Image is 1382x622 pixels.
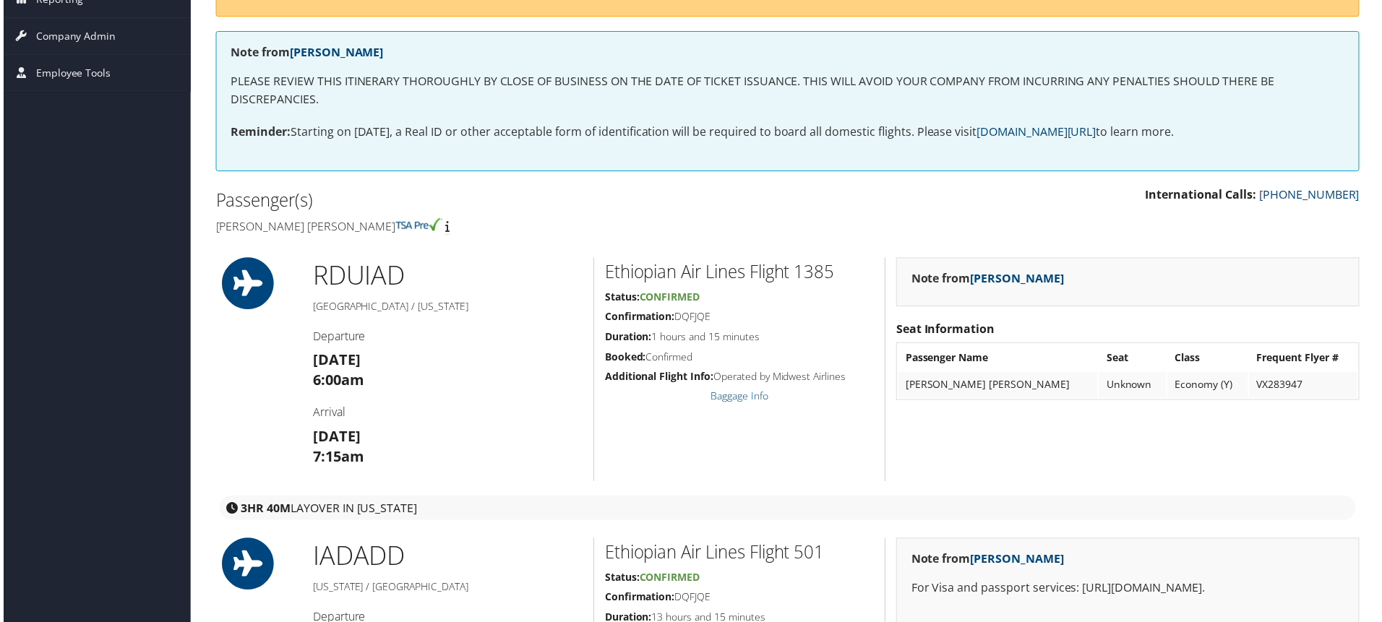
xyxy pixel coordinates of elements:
[394,219,441,232] img: tsa-precheck.png
[1101,346,1168,372] th: Seat
[311,259,582,295] h1: RDU IAD
[33,55,108,91] span: Employee Tools
[288,44,382,60] a: [PERSON_NAME]
[239,502,288,518] strong: 3HR 40M
[604,573,639,587] strong: Status:
[1252,373,1360,399] td: VX283947
[604,592,875,607] h5: DQFJQE
[311,428,359,448] strong: [DATE]
[604,543,875,567] h2: Ethiopian Air Lines Flight 501
[604,311,875,325] h5: DQFJQE
[604,331,875,345] h5: 1 hours and 15 minutes
[311,540,582,576] h1: IAD ADD
[311,582,582,597] h5: [US_STATE] / [GEOGRAPHIC_DATA]
[912,582,1347,600] p: For Visa and passport services: [URL][DOMAIN_NAME].
[604,261,875,285] h2: Ethiopian Air Lines Flight 1385
[1252,346,1360,372] th: Frequent Flyer #
[604,291,639,305] strong: Status:
[971,272,1065,288] a: [PERSON_NAME]
[604,311,674,324] strong: Confirmation:
[228,44,382,60] strong: Note from
[1262,187,1362,203] a: [PHONE_NUMBER]
[897,322,996,338] strong: Seat Information
[311,449,362,468] strong: 7:15am
[971,553,1065,569] a: [PERSON_NAME]
[639,573,700,587] span: Confirmed
[912,553,1065,569] strong: Note from
[311,351,359,371] strong: [DATE]
[639,291,700,305] span: Confirmed
[604,351,875,366] h5: Confirmed
[978,124,1098,140] a: [DOMAIN_NAME][URL]
[604,331,651,345] strong: Duration:
[604,371,713,384] strong: Additional Flight Info:
[899,346,1099,372] th: Passenger Name
[1169,373,1250,399] td: Economy (Y)
[604,592,674,606] strong: Confirmation:
[711,391,768,405] a: Baggage Info
[1101,373,1168,399] td: Unknown
[912,272,1065,288] strong: Note from
[1147,187,1259,203] strong: International Calls:
[311,371,362,391] strong: 6:00am
[228,124,1347,142] p: Starting on [DATE], a Real ID or other acceptable form of identification will be required to boar...
[311,329,582,345] h4: Departure
[311,406,582,422] h4: Arrival
[228,124,288,140] strong: Reminder:
[899,373,1099,399] td: [PERSON_NAME] [PERSON_NAME]
[33,18,113,54] span: Company Admin
[228,72,1347,109] p: PLEASE REVIEW THIS ITINERARY THOROUGHLY BY CLOSE OF BUSINESS ON THE DATE OF TICKET ISSUANCE. THIS...
[1169,346,1250,372] th: Class
[213,219,777,235] h4: [PERSON_NAME] [PERSON_NAME]
[604,371,875,385] h5: Operated by Midwest Airlines
[311,301,582,315] h5: [GEOGRAPHIC_DATA] / [US_STATE]
[604,351,645,365] strong: Booked:
[213,189,777,213] h2: Passenger(s)
[217,498,1359,522] div: layover in [US_STATE]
